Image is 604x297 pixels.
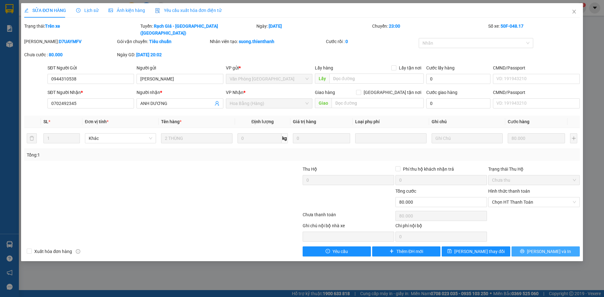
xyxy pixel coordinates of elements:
input: 0 [293,133,350,143]
span: Lịch sử [76,8,98,13]
input: Cước giao hàng [426,98,490,108]
input: Dọc đường [329,74,424,84]
button: Close [565,3,583,21]
span: [PERSON_NAME] thay đổi [454,248,505,255]
div: Người nhận [137,89,223,96]
b: [DATE] 20:02 [136,52,162,57]
label: Cước lấy hàng [426,65,455,70]
span: Khác [89,134,152,143]
div: Nhân viên tạo: [210,38,325,45]
div: Cước rồi : [326,38,417,45]
div: CMND/Passport [493,89,579,96]
th: Loại phụ phí [353,116,429,128]
b: 0 [345,39,348,44]
b: Rạch Giá - [GEOGRAPHIC_DATA] ([GEOGRAPHIC_DATA]) [140,24,218,36]
span: Tên hàng [161,119,182,124]
span: Hoa Bằng (Hàng) [230,99,309,108]
button: plusThêm ĐH mới [372,246,440,256]
input: Dọc đường [332,98,424,108]
div: Chưa thanh toán [302,211,395,222]
span: [PERSON_NAME] và In [527,248,571,255]
span: Yêu cầu [333,248,348,255]
input: Ghi Chú [432,133,503,143]
b: Tiêu chuẩn [149,39,171,44]
label: Cước giao hàng [426,90,457,95]
span: Chưa thu [492,175,576,185]
div: Trạng thái Thu Hộ [488,166,580,173]
span: user-add [215,101,220,106]
span: save [447,249,452,254]
b: D7UAYMFV [59,39,81,44]
span: VP Nhận [226,90,243,95]
span: Văn Phòng Vĩnh Thuận [230,74,309,84]
div: Số xe: [488,23,580,36]
span: Giá trị hàng [293,119,316,124]
div: Người gửi [137,64,223,71]
span: Giao hàng [315,90,335,95]
span: info-circle [76,249,80,254]
button: exclamation-circleYêu cầu [303,246,371,256]
div: Chuyến: [372,23,488,36]
span: Yêu cầu xuất hóa đơn điện tử [155,8,221,13]
div: Trạng thái: [24,23,140,36]
th: Ghi chú [429,116,505,128]
span: Phí thu hộ khách nhận trả [400,166,456,173]
span: [GEOGRAPHIC_DATA] tận nơi [361,89,424,96]
span: SL [43,119,48,124]
input: Cước lấy hàng [426,74,490,84]
span: printer [520,249,524,254]
div: Ngày: [256,23,372,36]
span: Ảnh kiện hàng [109,8,145,13]
div: VP gửi [226,64,312,71]
b: suong.thienthanh [239,39,274,44]
b: 50F-048.17 [501,24,523,29]
span: Tổng cước [395,189,416,194]
span: Thêm ĐH mới [396,248,423,255]
span: Lấy [315,74,329,84]
b: 23:00 [389,24,400,29]
input: 0 [508,133,565,143]
span: close [572,9,577,14]
span: picture [109,8,113,13]
img: icon [155,8,160,13]
b: [DATE] [269,24,282,29]
button: plus [570,133,577,143]
span: kg [282,133,288,143]
input: VD: Bàn, Ghế [161,133,232,143]
div: CMND/Passport [493,64,579,71]
span: Định lượng [251,119,274,124]
span: edit [24,8,29,13]
div: Ghi chú nội bộ nhà xe [303,222,394,232]
b: Trên xe [45,24,60,29]
div: Tổng: 1 [27,151,233,158]
span: Chọn HT Thanh Toán [492,197,576,207]
label: Hình thức thanh toán [488,189,530,194]
span: plus [389,249,394,254]
span: Lấy hàng [315,65,333,70]
b: 80.000 [49,52,63,57]
button: printer[PERSON_NAME] và In [512,246,580,256]
span: Lấy tận nơi [396,64,424,71]
button: delete [27,133,37,143]
div: Gói vận chuyển: [117,38,209,45]
div: Chưa cước : [24,51,116,58]
div: [PERSON_NAME]: [24,38,116,45]
span: Đơn vị tính [85,119,109,124]
div: SĐT Người Gửi [48,64,134,71]
div: Ngày GD: [117,51,209,58]
span: Thu Hộ [303,167,317,172]
span: exclamation-circle [326,249,330,254]
span: SỬA ĐƠN HÀNG [24,8,66,13]
span: clock-circle [76,8,81,13]
span: Giao [315,98,332,108]
span: Cước hàng [508,119,529,124]
div: Chi phí nội bộ [395,222,487,232]
button: save[PERSON_NAME] thay đổi [442,246,510,256]
span: Xuất hóa đơn hàng [32,248,75,255]
div: SĐT Người Nhận [48,89,134,96]
div: Tuyến: [140,23,256,36]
